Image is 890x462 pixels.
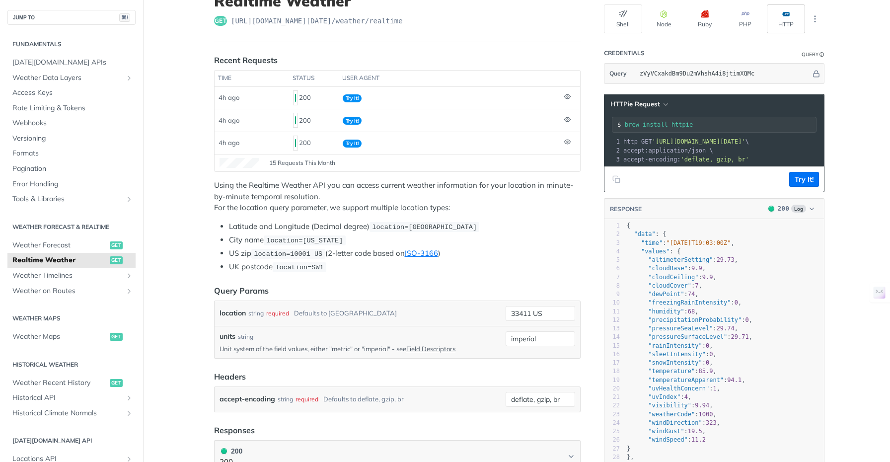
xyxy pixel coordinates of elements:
span: Weather Forecast [12,240,107,250]
a: [DATE][DOMAIN_NAME] APIs [7,55,136,70]
span: Weather Maps [12,332,107,342]
span: 4h ago [219,93,239,101]
div: 12 [604,316,620,324]
li: UK postcode [229,261,581,273]
span: get [110,333,123,341]
div: 200 [293,135,335,152]
span: : { [627,231,667,237]
span: "cloudCeiling" [648,274,698,281]
span: : , [627,419,720,426]
svg: Chevron [567,453,575,461]
div: Defaults to [GEOGRAPHIC_DATA] [294,306,397,320]
span: 74 [688,291,695,298]
button: Show subpages for Historical Climate Normals [125,409,133,417]
span: 4 [684,393,688,400]
span: "uvHealthConcern" [648,385,709,392]
div: 11 [604,308,620,316]
span: "time" [641,239,663,246]
span: "[DATE]T19:03:00Z" [667,239,731,246]
div: Defaults to deflate, gzip, br [323,392,404,406]
a: Historical Climate NormalsShow subpages for Historical Climate Normals [7,406,136,421]
span: "windGust" [648,428,684,435]
span: "visibility" [648,402,691,409]
span: Access Keys [12,88,133,98]
div: 200 [220,446,242,457]
a: Pagination [7,161,136,176]
a: Formats [7,146,136,161]
span: Weather Recent History [12,378,107,388]
a: Field Descriptors [406,345,455,353]
span: 200 [295,94,296,102]
a: Historical APIShow subpages for Historical API [7,390,136,405]
span: 9.94 [695,402,709,409]
span: 1 [713,385,716,392]
div: 5 [604,256,620,264]
span: Query [609,69,627,78]
div: string [278,392,293,406]
div: Responses [214,424,255,436]
svg: More ellipsis [811,14,819,23]
span: "temperature" [648,368,695,375]
div: 27 [604,445,620,453]
span: : , [627,368,717,375]
span: : , [627,239,735,246]
span: Historical Climate Normals [12,408,123,418]
span: "cloudBase" [648,265,687,272]
i: Information [819,52,824,57]
span: 4h ago [219,139,239,147]
label: units [220,331,235,342]
div: 26 [604,436,620,444]
span: 29.71 [731,333,749,340]
span: : , [627,351,717,358]
span: Pagination [12,164,133,174]
span: 0 [735,299,738,306]
span: : , [627,359,713,366]
span: 68 [688,308,695,315]
div: 10 [604,299,620,307]
div: 23 [604,410,620,419]
div: Headers [214,371,246,383]
span: Error Handling [12,179,133,189]
div: 24 [604,419,620,427]
div: Credentials [604,49,645,57]
li: US zip (2-letter code based on ) [229,248,581,259]
span: "dewPoint" [648,291,684,298]
span: Weather Timelines [12,271,123,281]
button: RESPONSE [609,204,642,214]
button: Show subpages for Tools & Libraries [125,195,133,203]
th: status [289,71,339,86]
span: }, [627,454,634,461]
h2: Weather Forecast & realtime [7,223,136,231]
span: "temperatureApparent" [648,377,724,384]
div: 21 [604,393,620,401]
span: "sleetIntensity" [648,351,706,358]
div: 14 [604,333,620,341]
span: : [627,436,706,443]
span: Try It! [343,140,362,148]
span: 11.2 [691,436,706,443]
span: "pressureSeaLevel" [648,325,713,332]
h2: Historical Weather [7,360,136,369]
div: QueryInformation [802,51,824,58]
button: Query [604,64,632,83]
div: 2 [604,230,620,238]
span: "altimeterSetting" [648,256,713,263]
div: 1 [604,137,621,146]
span: Tools & Libraries [12,194,123,204]
span: "data" [634,231,655,237]
span: Historical API [12,393,123,403]
div: required [266,306,289,320]
span: : , [627,265,706,272]
span: 0 [709,351,713,358]
a: Tools & LibrariesShow subpages for Tools & Libraries [7,192,136,207]
span: : , [627,377,745,384]
div: 7 [604,273,620,282]
a: Weather Data LayersShow subpages for Weather Data Layers [7,71,136,85]
button: Show subpages for Historical API [125,394,133,402]
th: time [215,71,289,86]
button: HTTPie Request [607,99,671,109]
div: 22 [604,401,620,410]
span: "windDirection" [648,419,702,426]
span: { [627,222,630,229]
span: Rate Limiting & Tokens [12,103,133,113]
